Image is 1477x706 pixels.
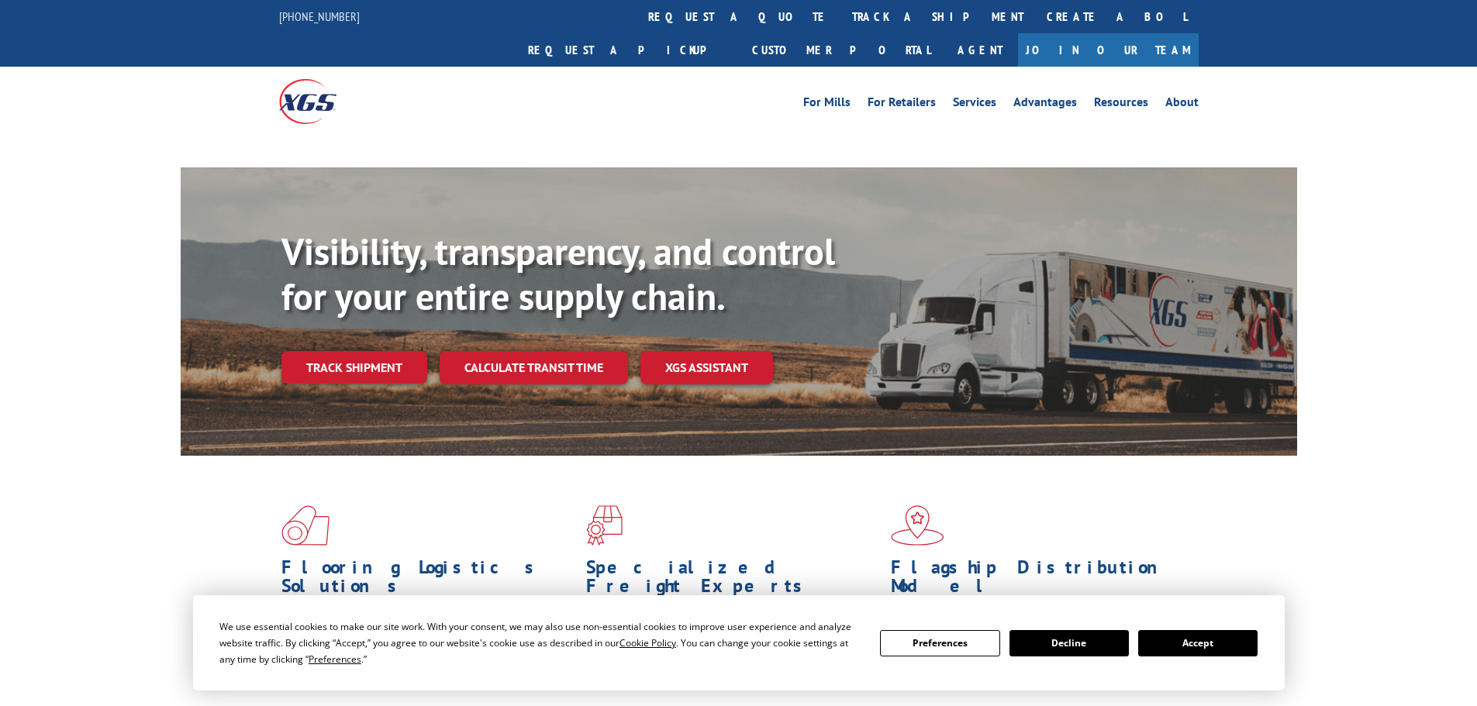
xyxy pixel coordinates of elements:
[803,96,851,113] a: For Mills
[868,96,936,113] a: For Retailers
[1165,96,1199,113] a: About
[1094,96,1148,113] a: Resources
[193,595,1285,691] div: Cookie Consent Prompt
[640,351,773,384] a: XGS ASSISTANT
[740,33,942,67] a: Customer Portal
[619,636,676,649] span: Cookie Policy
[281,505,330,546] img: xgs-icon-total-supply-chain-intelligence-red
[279,9,360,24] a: [PHONE_NUMBER]
[891,558,1184,603] h1: Flagship Distribution Model
[309,653,361,666] span: Preferences
[586,558,879,603] h1: Specialized Freight Experts
[586,505,623,546] img: xgs-icon-focused-on-flooring-red
[942,33,1018,67] a: Agent
[891,505,944,546] img: xgs-icon-flagship-distribution-model-red
[1013,96,1077,113] a: Advantages
[1138,630,1258,656] button: Accept
[281,558,575,603] h1: Flooring Logistics Solutions
[281,227,835,320] b: Visibility, transparency, and control for your entire supply chain.
[440,351,628,384] a: Calculate transit time
[219,618,861,667] div: We use essential cookies to make our site work. With your consent, we may also use non-essential ...
[1009,630,1129,656] button: Decline
[953,96,996,113] a: Services
[880,630,999,656] button: Preferences
[516,33,740,67] a: Request a pickup
[1018,33,1199,67] a: Join Our Team
[281,351,427,384] a: Track shipment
